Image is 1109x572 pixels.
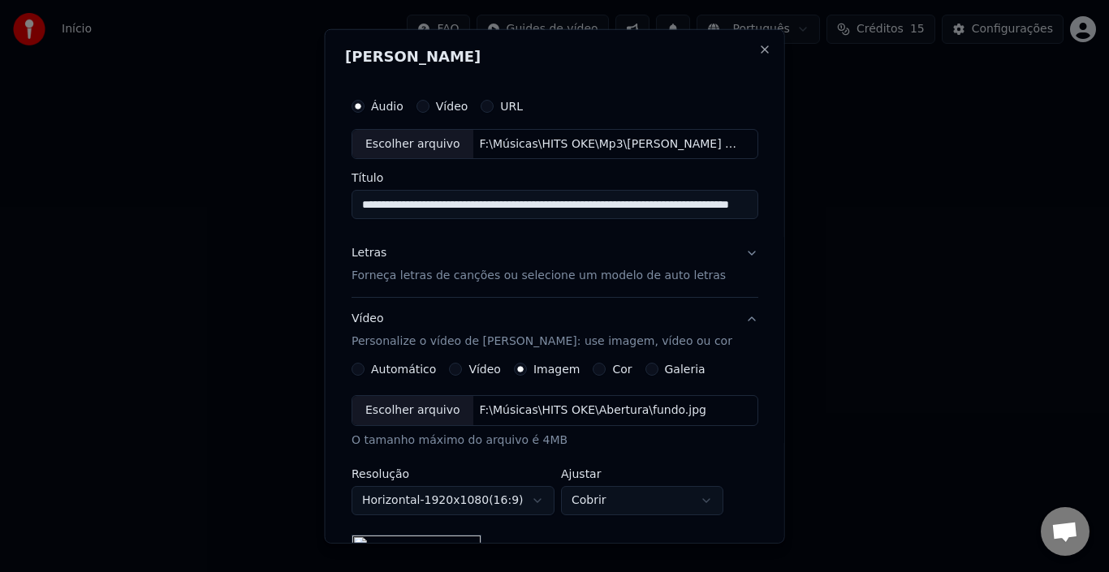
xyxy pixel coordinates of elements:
div: Escolher arquivo [352,129,473,158]
label: Cor [612,363,632,375]
label: Vídeo [435,100,468,111]
p: Forneça letras de canções ou selecione um modelo de auto letras [352,268,726,284]
label: Imagem [533,363,579,375]
label: Vídeo [468,363,501,375]
label: URL [500,100,523,111]
label: Áudio [371,100,403,111]
p: Personalize o vídeo de [PERSON_NAME]: use imagem, vídeo ou cor [352,333,732,350]
div: O tamanho máximo do arquivo é 4MB [352,432,758,449]
div: F:\Músicas\HITS OKE\Abertura\fundo.jpg [473,402,712,419]
label: Automático [371,363,436,375]
h2: [PERSON_NAME] [345,49,765,63]
div: F:\Músicas\HITS OKE\Mp3\[PERSON_NAME] e Dedeu, Ícaro e Gilmar, Panda - Você Mudou⧸ Um degrau na e... [473,135,749,152]
label: Galeria [664,363,705,375]
div: Vídeo [352,311,732,350]
label: Título [352,172,758,183]
label: Ajustar [561,468,723,480]
button: LetrasForneça letras de canções ou selecione um modelo de auto letras [352,232,758,297]
button: VídeoPersonalize o vídeo de [PERSON_NAME]: use imagem, vídeo ou cor [352,298,758,363]
div: Escolher arquivo [352,396,473,425]
label: Resolução [352,468,554,480]
div: Letras [352,245,386,261]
